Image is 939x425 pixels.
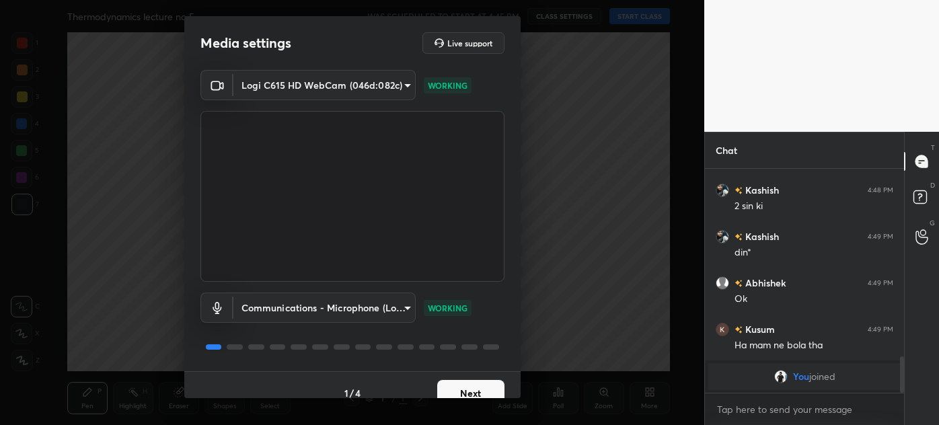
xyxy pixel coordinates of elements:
[735,233,743,241] img: no-rating-badge.077c3623.svg
[350,386,354,400] h4: /
[437,380,504,407] button: Next
[735,293,893,306] div: Ok
[809,371,835,382] span: joined
[735,187,743,194] img: no-rating-badge.077c3623.svg
[716,230,729,243] img: a12fd4583e324a309dea513c39b38df4.jpg
[743,183,779,197] h6: Kashish
[355,386,361,400] h4: 4
[716,184,729,197] img: a12fd4583e324a309dea513c39b38df4.jpg
[868,279,893,287] div: 4:49 PM
[735,280,743,287] img: no-rating-badge.077c3623.svg
[447,39,492,47] h5: Live support
[930,180,935,190] p: D
[200,34,291,52] h2: Media settings
[793,371,809,382] span: You
[931,143,935,153] p: T
[868,233,893,241] div: 4:49 PM
[428,79,467,91] p: WORKING
[716,323,729,336] img: 3
[735,326,743,334] img: no-rating-badge.077c3623.svg
[868,325,893,334] div: 4:49 PM
[716,276,729,290] img: default.png
[705,132,748,168] p: Chat
[868,186,893,194] div: 4:48 PM
[428,302,467,314] p: WORKING
[705,169,904,393] div: grid
[930,218,935,228] p: G
[735,200,893,213] div: 2 sin ki
[774,370,788,383] img: 8f727a4dc88941a88946b79831ce2c15.jpg
[743,229,779,243] h6: Kashish
[743,276,786,290] h6: Abhishek
[344,386,348,400] h4: 1
[233,293,416,323] div: Logi C615 HD WebCam (046d:082c)
[233,70,416,100] div: Logi C615 HD WebCam (046d:082c)
[743,322,775,336] h6: Kusum
[735,339,893,352] div: Ha mam ne bola tha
